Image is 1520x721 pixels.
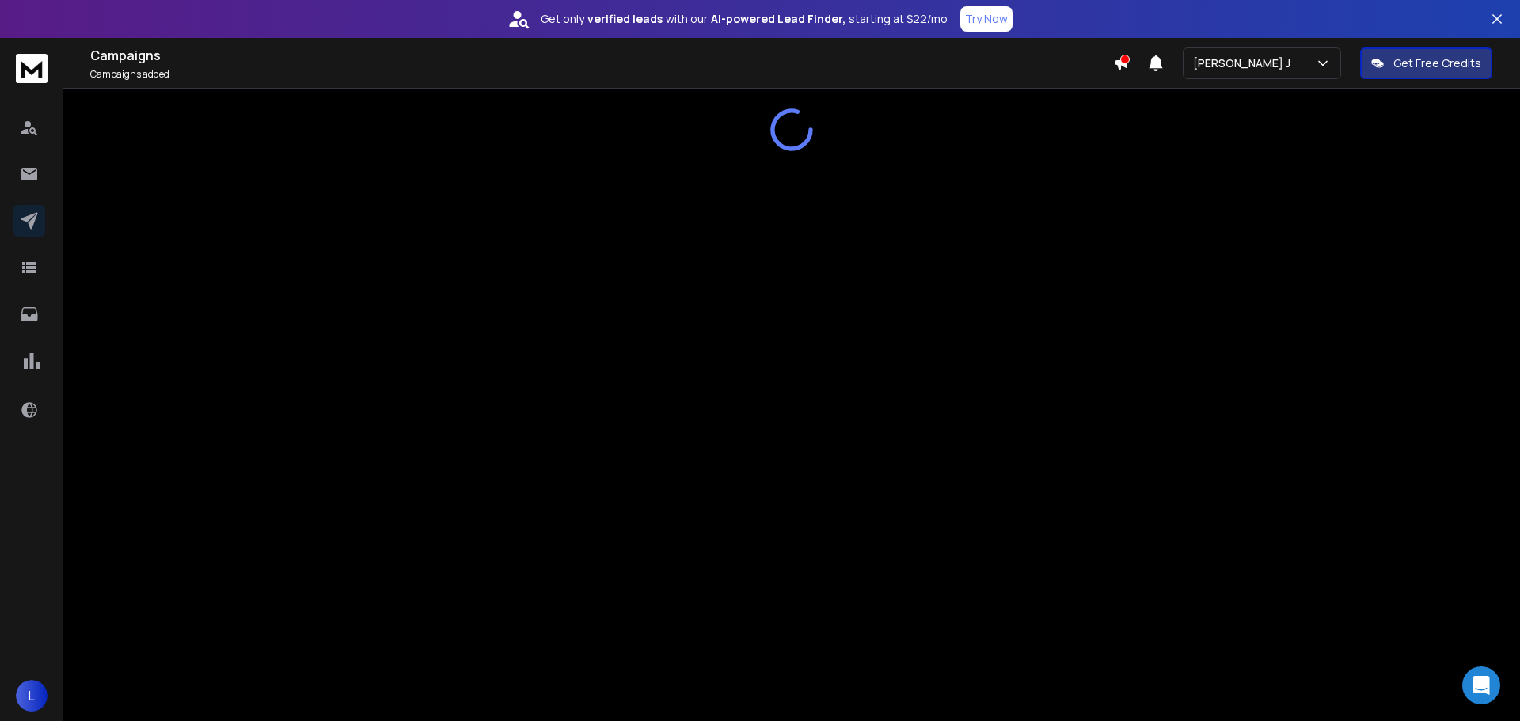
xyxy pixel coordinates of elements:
[711,11,845,27] strong: AI-powered Lead Finder,
[90,46,1113,65] h1: Campaigns
[16,680,47,712] button: L
[1462,666,1500,704] div: Open Intercom Messenger
[1393,55,1481,71] p: Get Free Credits
[16,54,47,83] img: logo
[965,11,1008,27] p: Try Now
[90,68,1113,81] p: Campaigns added
[960,6,1013,32] button: Try Now
[1193,55,1297,71] p: [PERSON_NAME] J
[587,11,663,27] strong: verified leads
[1360,47,1492,79] button: Get Free Credits
[541,11,948,27] p: Get only with our starting at $22/mo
